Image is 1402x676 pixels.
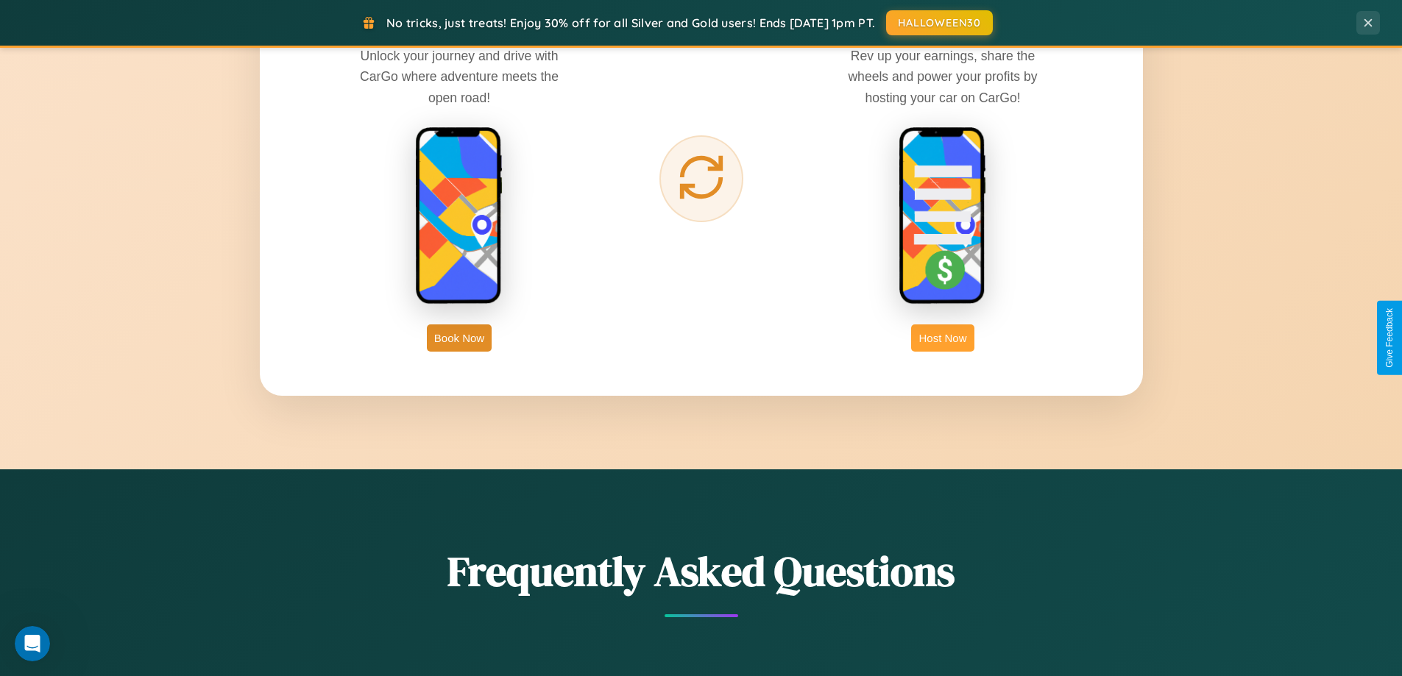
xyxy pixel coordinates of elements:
[260,543,1143,599] h2: Frequently Asked Questions
[427,324,492,352] button: Book Now
[911,324,974,352] button: Host Now
[349,46,570,107] p: Unlock your journey and drive with CarGo where adventure meets the open road!
[415,127,503,306] img: rent phone
[386,15,875,30] span: No tricks, just treats! Enjoy 30% off for all Silver and Gold users! Ends [DATE] 1pm PT.
[1384,308,1395,368] div: Give Feedback
[832,46,1053,107] p: Rev up your earnings, share the wheels and power your profits by hosting your car on CarGo!
[15,626,50,661] iframe: Intercom live chat
[886,10,993,35] button: HALLOWEEN30
[899,127,987,306] img: host phone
